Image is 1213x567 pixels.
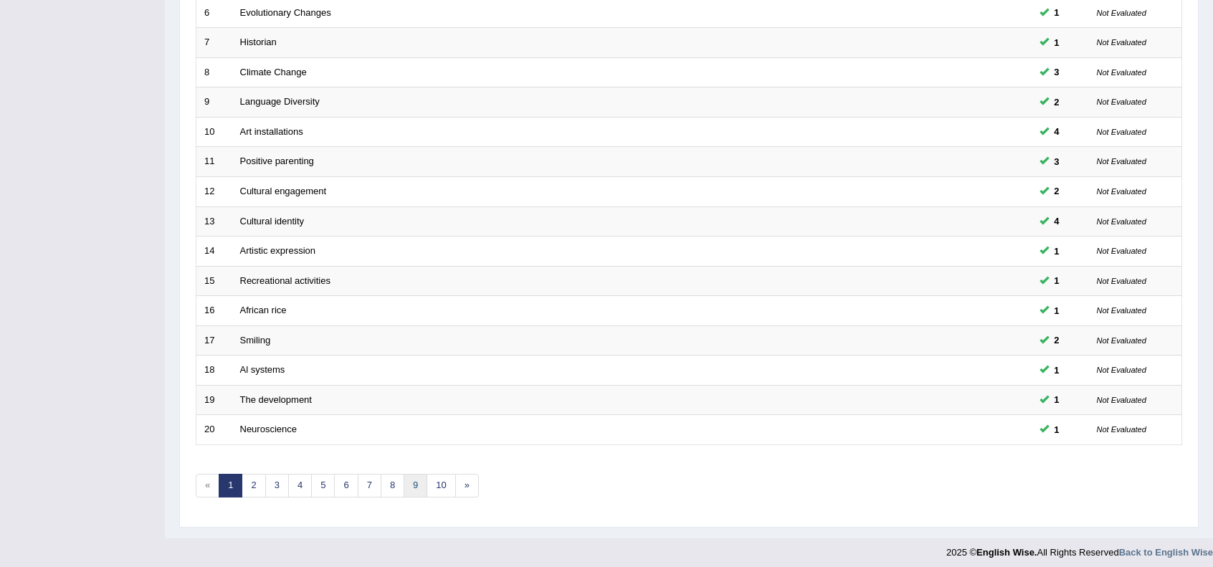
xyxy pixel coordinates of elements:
a: 8 [381,474,404,497]
span: You can still take this question [1049,333,1065,348]
small: Not Evaluated [1097,366,1146,374]
small: Not Evaluated [1097,128,1146,136]
span: You can still take this question [1049,154,1065,169]
a: 5 [311,474,335,497]
a: 1 [219,474,242,497]
td: 17 [196,325,232,356]
a: Evolutionary Changes [240,7,331,18]
small: Not Evaluated [1097,217,1146,226]
span: You can still take this question [1049,303,1065,318]
div: 2025 © All Rights Reserved [946,538,1213,559]
td: 20 [196,415,232,445]
td: 11 [196,147,232,177]
span: You can still take this question [1049,273,1065,288]
a: 7 [358,474,381,497]
span: You can still take this question [1049,422,1065,437]
a: African rice [240,305,287,315]
a: Cultural identity [240,216,305,227]
a: 4 [288,474,312,497]
a: 9 [404,474,427,497]
td: 8 [196,57,232,87]
span: You can still take this question [1049,392,1065,407]
a: Climate Change [240,67,307,77]
td: 7 [196,28,232,58]
a: Smiling [240,335,271,346]
a: » [455,474,479,497]
a: Positive parenting [240,156,314,166]
small: Not Evaluated [1097,425,1146,434]
a: 10 [427,474,455,497]
span: You can still take this question [1049,184,1065,199]
small: Not Evaluated [1097,157,1146,166]
span: You can still take this question [1049,124,1065,139]
small: Not Evaluated [1097,187,1146,196]
a: Art installations [240,126,303,137]
td: 12 [196,176,232,206]
a: 6 [334,474,358,497]
small: Not Evaluated [1097,277,1146,285]
span: You can still take this question [1049,214,1065,229]
td: 10 [196,117,232,147]
strong: English Wise. [976,547,1037,558]
a: Artistic expression [240,245,315,256]
a: Language Diversity [240,96,320,107]
span: You can still take this question [1049,95,1065,110]
small: Not Evaluated [1097,306,1146,315]
small: Not Evaluated [1097,38,1146,47]
td: 18 [196,356,232,386]
a: Neuroscience [240,424,298,434]
small: Not Evaluated [1097,247,1146,255]
td: 16 [196,296,232,326]
small: Not Evaluated [1097,68,1146,77]
span: You can still take this question [1049,35,1065,50]
span: You can still take this question [1049,65,1065,80]
a: Al systems [240,364,285,375]
a: The development [240,394,312,405]
td: 9 [196,87,232,118]
td: 15 [196,266,232,296]
small: Not Evaluated [1097,97,1146,106]
a: Recreational activities [240,275,330,286]
a: 3 [265,474,289,497]
small: Not Evaluated [1097,9,1146,17]
a: 2 [242,474,265,497]
a: Cultural engagement [240,186,327,196]
span: You can still take this question [1049,244,1065,259]
td: 14 [196,237,232,267]
span: You can still take this question [1049,5,1065,20]
small: Not Evaluated [1097,396,1146,404]
td: 19 [196,385,232,415]
span: You can still take this question [1049,363,1065,378]
a: Back to English Wise [1119,547,1213,558]
a: Historian [240,37,277,47]
small: Not Evaluated [1097,336,1146,345]
span: « [196,474,219,497]
td: 13 [196,206,232,237]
